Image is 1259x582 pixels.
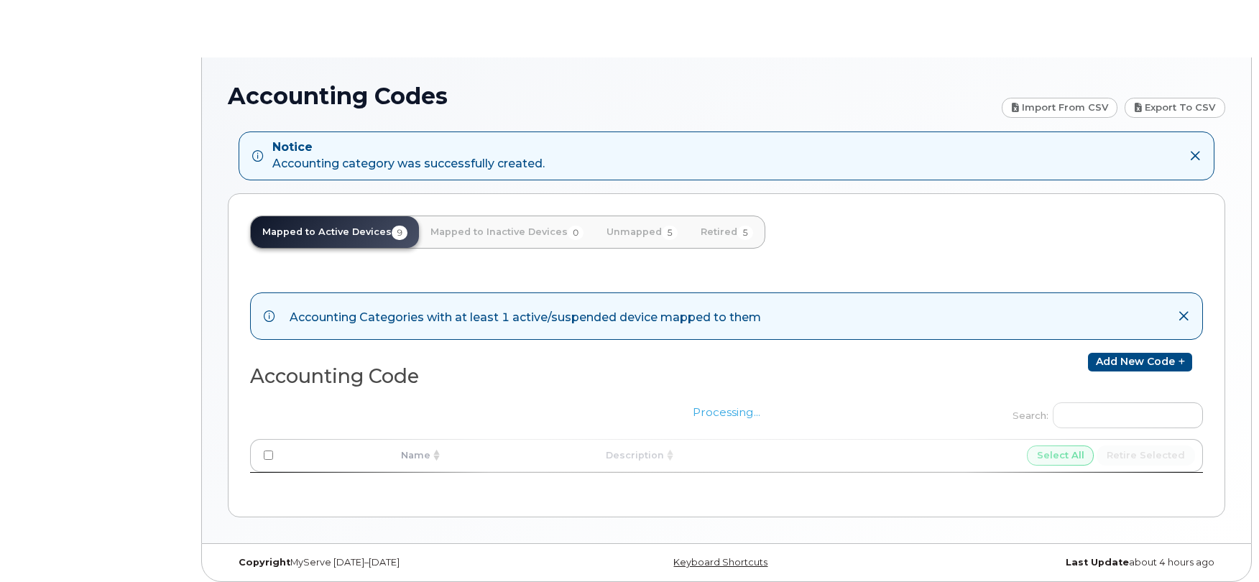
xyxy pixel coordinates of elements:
div: Accounting Categories with at least 1 active/suspended device mapped to them [290,306,761,326]
strong: Copyright [239,557,290,568]
div: MyServe [DATE]–[DATE] [228,557,561,568]
a: Retired [689,216,765,248]
h1: Accounting Codes [228,83,995,108]
div: about 4 hours ago [893,557,1225,568]
strong: Notice [272,139,545,156]
h2: Accounting Code [250,366,715,387]
a: Mapped to Active Devices [251,216,419,248]
span: 0 [568,226,584,240]
div: Accounting category was successfully created. [272,139,545,172]
span: 5 [737,226,753,240]
div: Processing... [250,390,1203,492]
a: Unmapped [595,216,689,248]
span: 5 [662,226,678,240]
strong: Last Update [1066,557,1129,568]
a: Keyboard Shortcuts [673,557,767,568]
a: Mapped to Inactive Devices [419,216,595,248]
a: Import from CSV [1002,98,1118,118]
a: Export to CSV [1125,98,1225,118]
a: Add new code [1088,353,1192,371]
span: 9 [392,226,407,240]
